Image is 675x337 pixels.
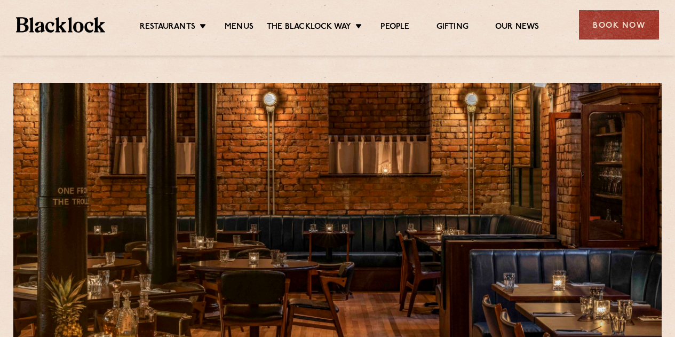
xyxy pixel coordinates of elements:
[267,22,351,34] a: The Blacklock Way
[436,22,468,34] a: Gifting
[16,17,105,32] img: BL_Textured_Logo-footer-cropped.svg
[579,10,659,40] div: Book Now
[225,22,253,34] a: Menus
[380,22,409,34] a: People
[140,22,195,34] a: Restaurants
[495,22,539,34] a: Our News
